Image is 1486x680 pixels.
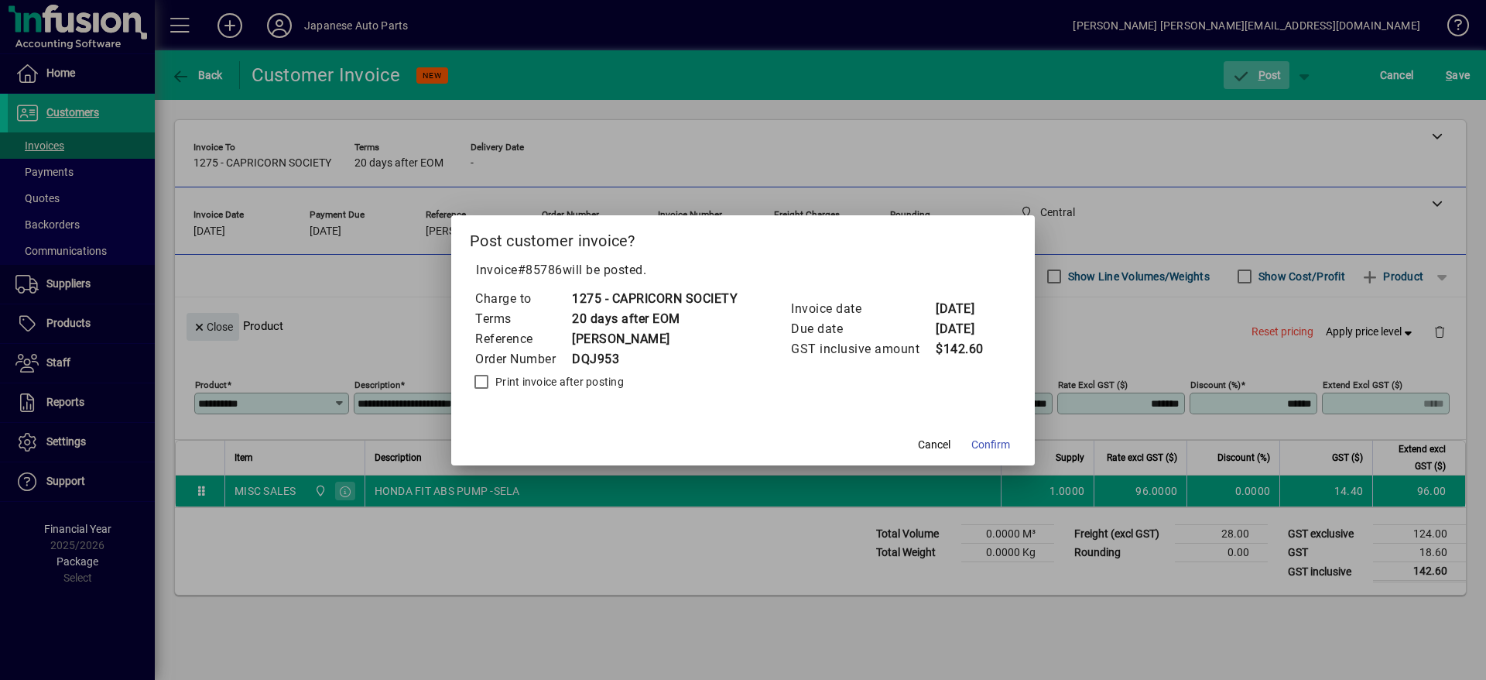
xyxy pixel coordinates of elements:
[935,319,997,339] td: [DATE]
[571,349,738,369] td: DQJ953
[474,289,571,309] td: Charge to
[474,309,571,329] td: Terms
[909,431,959,459] button: Cancel
[571,329,738,349] td: [PERSON_NAME]
[971,437,1010,453] span: Confirm
[790,319,935,339] td: Due date
[474,329,571,349] td: Reference
[790,339,935,359] td: GST inclusive amount
[935,339,997,359] td: $142.60
[965,431,1016,459] button: Confirm
[492,374,624,390] label: Print invoice after posting
[470,261,1016,280] p: Invoice will be posted .
[474,349,571,369] td: Order Number
[451,215,1035,260] h2: Post customer invoice?
[790,299,935,319] td: Invoice date
[935,299,997,319] td: [DATE]
[518,263,563,277] span: #85786
[918,437,950,453] span: Cancel
[571,309,738,329] td: 20 days after EOM
[571,289,738,309] td: 1275 - CAPRICORN SOCIETY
